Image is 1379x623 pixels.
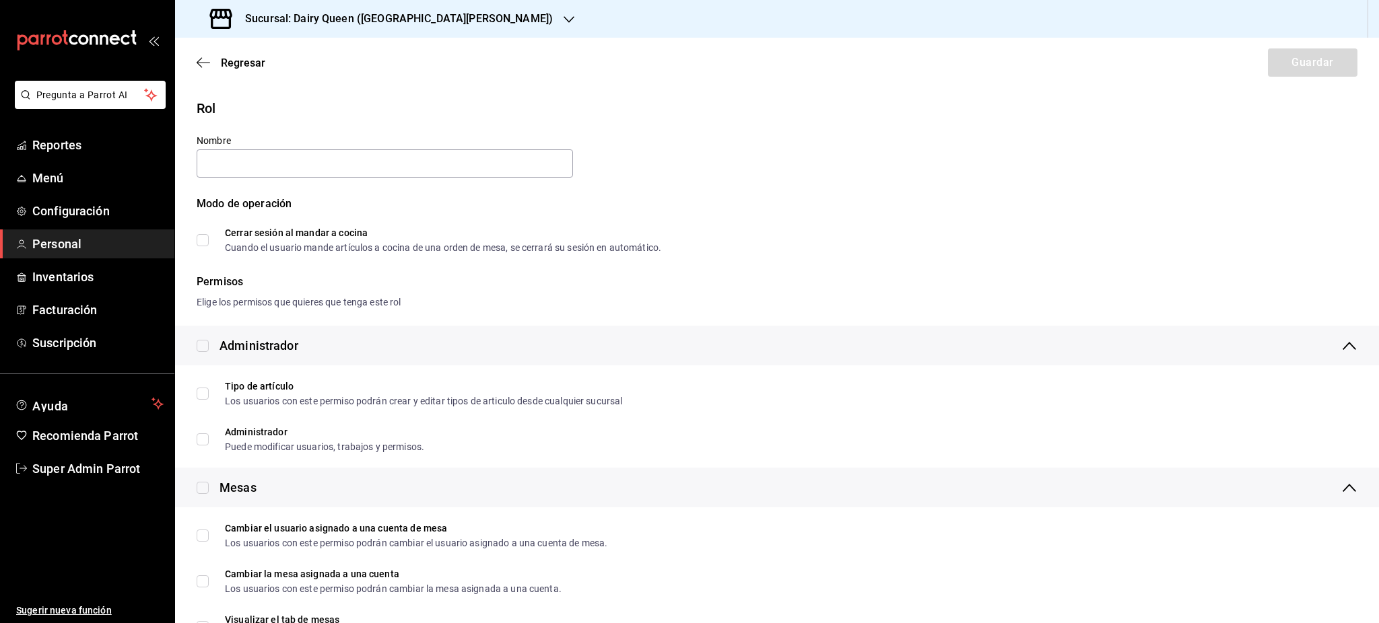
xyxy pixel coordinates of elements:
[225,584,562,593] div: Los usuarios con este permiso podrán cambiar la mesa asignada a una cuenta.
[221,57,265,69] span: Regresar
[225,396,622,406] div: Los usuarios con este permiso podrán crear y editar tipos de articulo desde cualquier sucursal
[197,136,573,145] label: Nombre
[197,196,1357,228] div: Modo de operación
[225,523,607,533] div: Cambiar el usuario asignado a una cuenta de mesa
[16,603,164,618] span: Sugerir nueva función
[220,478,257,497] div: Mesas
[225,569,562,579] div: Cambiar la mesa asignada a una cuenta
[32,301,164,319] span: Facturación
[148,35,159,46] button: open_drawer_menu
[32,334,164,352] span: Suscripción
[225,442,424,451] div: Puede modificar usuarios, trabajos y permisos.
[225,228,661,237] div: Cerrar sesión al mandar a cocina
[197,295,1357,309] div: Elige los permisos que quieres que tenga este rol
[32,169,164,187] span: Menú
[225,538,607,548] div: Los usuarios con este permiso podrán cambiar el usuario asignado a una cuenta de mesa.
[32,396,146,412] span: Ayuda
[32,268,164,286] span: Inventarios
[197,274,1357,290] div: Permisos
[32,136,164,154] span: Reportes
[32,202,164,220] span: Configuración
[36,88,145,102] span: Pregunta a Parrot AI
[197,57,265,69] button: Regresar
[15,81,166,109] button: Pregunta a Parrot AI
[9,98,166,112] a: Pregunta a Parrot AI
[32,460,164,478] span: Super Admin Parrot
[225,427,424,437] div: Administrador
[32,235,164,253] span: Personal
[225,243,661,252] div: Cuando el usuario mande artículos a cocina de una orden de mesa, se cerrará su sesión en automático.
[220,336,298,355] div: Administrador
[32,427,164,445] span: Recomienda Parrot
[234,11,553,27] h3: Sucursal: Dairy Queen ([GEOGRAPHIC_DATA][PERSON_NAME])
[225,381,622,391] div: Tipo de artículo
[197,98,1357,118] div: Rol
